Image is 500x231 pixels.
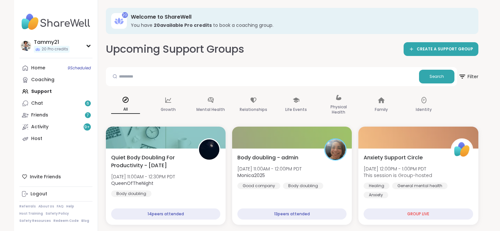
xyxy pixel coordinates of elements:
b: 20 available Pro credit s [154,22,212,28]
div: Friends [31,112,48,118]
span: This session is Group-hosted [364,172,432,179]
a: Redeem Code [53,219,79,223]
span: [DATE] 11:00AM - 12:30PM PDT [111,173,175,180]
div: Body doubling [283,183,323,189]
span: Quiet Body Doubling For Productivity - [DATE] [111,154,191,169]
div: Chat [31,100,43,107]
p: All [111,105,140,114]
div: Good company [237,183,280,189]
div: Logout [30,191,47,197]
span: CREATE A SUPPORT GROUP [417,46,473,52]
div: Host [31,135,42,142]
div: General mental health [392,183,448,189]
span: [DATE] 12:00PM - 1:00PM PDT [364,166,432,172]
div: 14 peers attended [111,208,220,220]
span: 20 Pro credits [42,46,68,52]
p: Family [375,106,388,114]
a: Host Training [19,211,43,216]
b: Monica2025 [237,172,265,179]
button: Search [419,70,454,83]
div: Healing [364,183,390,189]
div: Anxiety [364,192,388,198]
div: 13 peers attended [237,208,347,220]
p: Life Events [285,106,307,114]
span: Body doubling - admin [237,154,298,162]
img: Tammy21 [21,41,31,51]
span: Search [430,74,444,80]
img: ShareWell Nav Logo [19,10,92,33]
p: Mental Health [196,106,225,114]
button: Filter [458,67,478,86]
a: Coaching [19,74,92,86]
h3: You have to book a coaching group. [131,22,469,28]
h3: Welcome to ShareWell [131,13,469,21]
a: Host [19,133,92,145]
div: Coaching [31,77,54,83]
a: Logout [19,188,92,200]
div: Tammy21 [34,39,70,46]
div: Body doubling [111,190,151,197]
b: QueenOfTheNight [111,180,153,187]
a: FAQ [57,204,64,209]
p: Physical Health [324,103,353,116]
a: Referrals [19,204,36,209]
a: Help [66,204,74,209]
span: 9 Scheduled [68,65,91,71]
span: [DATE] 11:00AM - 12:00PM PDT [237,166,302,172]
div: Activity [31,124,49,130]
p: Growth [161,106,176,114]
img: ShareWell [452,139,472,160]
p: Relationships [240,106,267,114]
span: Anxiety Support Circle [364,154,423,162]
a: Home9Scheduled [19,62,92,74]
a: Safety Policy [46,211,69,216]
a: Blog [81,219,89,223]
p: Identity [416,106,432,114]
h2: Upcoming Support Groups [106,42,244,57]
span: 6 [87,101,89,106]
a: About Us [38,204,54,209]
img: Monica2025 [325,139,346,160]
div: 20 [122,12,128,18]
a: CREATE A SUPPORT GROUP [404,42,478,56]
a: Friends7 [19,109,92,121]
span: 9 + [84,124,90,130]
a: Activity9+ [19,121,92,133]
div: GROUP LIVE [364,208,473,220]
a: Chat6 [19,98,92,109]
div: Invite Friends [19,171,92,183]
img: QueenOfTheNight [199,139,219,160]
a: Safety Resources [19,219,51,223]
span: 7 [87,113,89,118]
span: Filter [458,69,478,84]
div: Home [31,65,45,71]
